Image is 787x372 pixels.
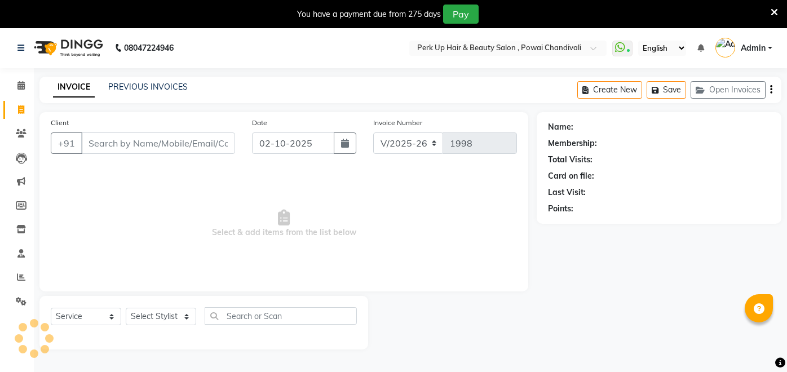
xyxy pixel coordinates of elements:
input: Search or Scan [205,307,357,325]
a: INVOICE [53,77,95,98]
div: Points: [548,203,573,215]
label: Invoice Number [373,118,422,128]
img: logo [29,32,106,64]
label: Date [252,118,267,128]
div: Total Visits: [548,154,593,166]
a: PREVIOUS INVOICES [108,82,188,92]
b: 08047224946 [124,32,174,64]
button: Save [647,81,686,99]
div: Last Visit: [548,187,586,198]
button: Open Invoices [691,81,766,99]
label: Client [51,118,69,128]
input: Search by Name/Mobile/Email/Code [81,132,235,154]
span: Select & add items from the list below [51,167,517,280]
div: Name: [548,121,573,133]
button: Pay [443,5,479,24]
img: Admin [715,38,735,57]
div: Membership: [548,138,597,149]
button: +91 [51,132,82,154]
button: Create New [577,81,642,99]
div: You have a payment due from 275 days [297,8,441,20]
span: Admin [741,42,766,54]
div: Card on file: [548,170,594,182]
